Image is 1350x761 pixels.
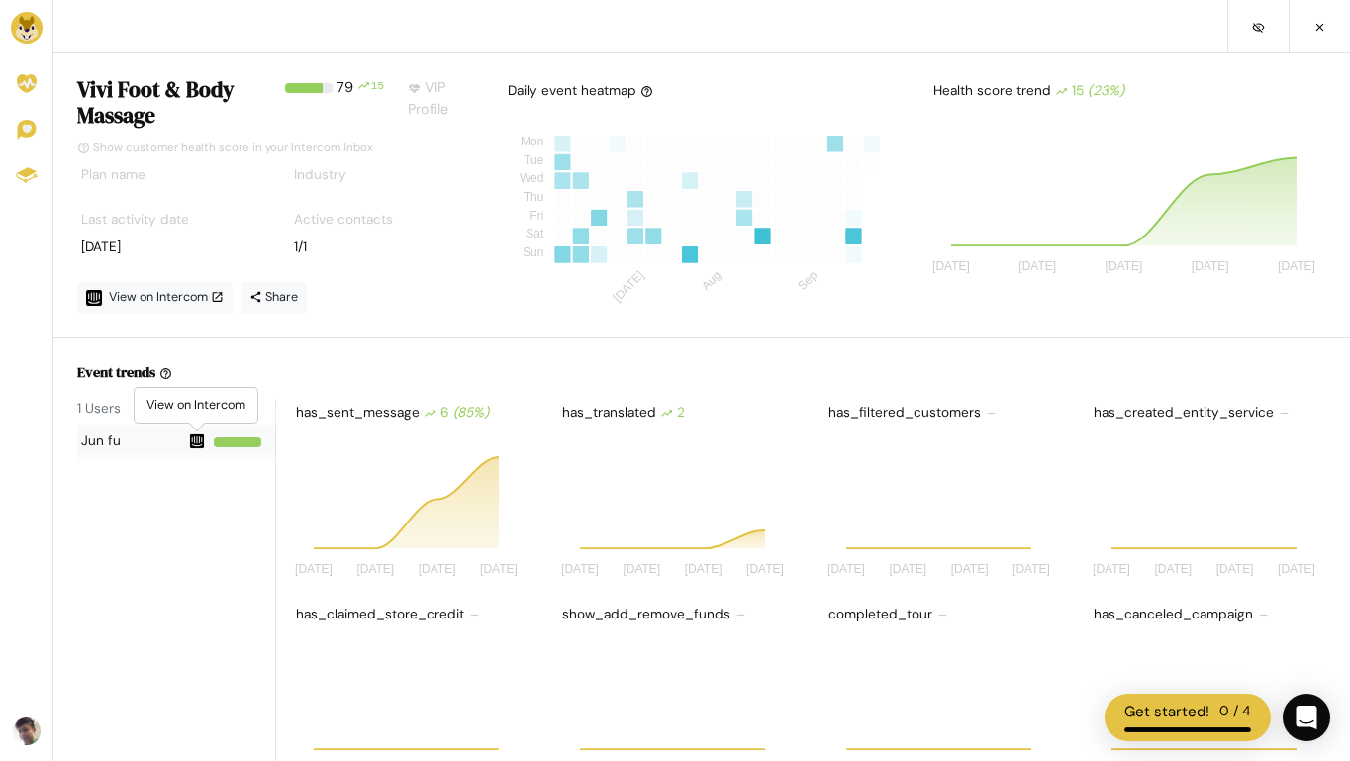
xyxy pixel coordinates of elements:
[699,268,723,293] tspan: Aug
[81,431,184,453] div: Jun fu
[1088,82,1124,99] i: (23%)
[610,268,646,305] tspan: [DATE]
[214,437,261,447] div: 100%
[77,399,275,419] div: 1 Users
[521,135,543,148] tspan: Mon
[623,562,660,576] tspan: [DATE]
[1278,260,1315,274] tspan: [DATE]
[480,562,518,576] tspan: [DATE]
[292,399,529,427] div: has_sent_message
[1216,562,1254,576] tspan: [DATE]
[337,77,353,137] div: 79
[77,282,233,314] a: View on Intercom
[929,77,1326,105] div: Health score trend
[81,238,256,257] div: [DATE]
[824,601,1061,628] div: completed_tour
[408,77,473,120] div: VIP Profile
[1124,701,1209,723] div: Get started!
[827,562,865,576] tspan: [DATE]
[508,81,653,101] div: Daily event heatmap
[453,404,489,421] i: (85%)
[77,77,277,129] h4: Vivi Foot & Body Massage
[1093,562,1130,576] tspan: [DATE]
[520,172,543,186] tspan: Wed
[526,228,544,241] tspan: Sat
[530,209,543,223] tspan: Fri
[523,190,543,204] tspan: Thu
[77,141,373,155] a: Show customer health score in your Intercom Inbox
[824,399,1061,427] div: has_filtered_customers
[241,282,307,314] a: Share
[523,245,543,259] tspan: Sun
[1090,399,1326,427] div: has_created_entity_service
[81,210,189,230] label: Last activity date
[77,362,155,382] h6: Event trends
[1219,701,1251,723] div: 0 / 4
[419,562,456,576] tspan: [DATE]
[1090,601,1326,628] div: has_canceled_campaign
[561,562,599,576] tspan: [DATE]
[1106,260,1143,274] tspan: [DATE]
[1192,260,1229,274] tspan: [DATE]
[294,210,393,230] label: Active contacts
[795,268,820,293] tspan: Sep
[1278,562,1315,576] tspan: [DATE]
[13,717,41,745] img: Avatar
[294,238,469,257] div: 1/1
[685,562,723,576] tspan: [DATE]
[524,153,544,167] tspan: Tue
[1283,694,1330,741] div: Open Intercom Messenger
[1155,562,1193,576] tspan: [DATE]
[424,403,489,423] div: 6
[660,403,685,423] div: 2
[746,562,784,576] tspan: [DATE]
[370,77,384,137] div: 15
[109,289,224,305] span: View on Intercom
[292,601,529,628] div: has_claimed_store_credit
[1019,260,1057,274] tspan: [DATE]
[932,260,970,274] tspan: [DATE]
[11,12,43,44] img: Brand
[295,562,333,576] tspan: [DATE]
[889,562,926,576] tspan: [DATE]
[558,399,795,427] div: has_translated
[1055,81,1124,101] div: 15
[135,388,257,423] div: View on Intercom
[950,562,988,576] tspan: [DATE]
[356,562,394,576] tspan: [DATE]
[81,165,145,185] label: Plan name
[558,601,795,628] div: show_add_remove_funds
[294,165,346,185] label: Industry
[1012,562,1050,576] tspan: [DATE]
